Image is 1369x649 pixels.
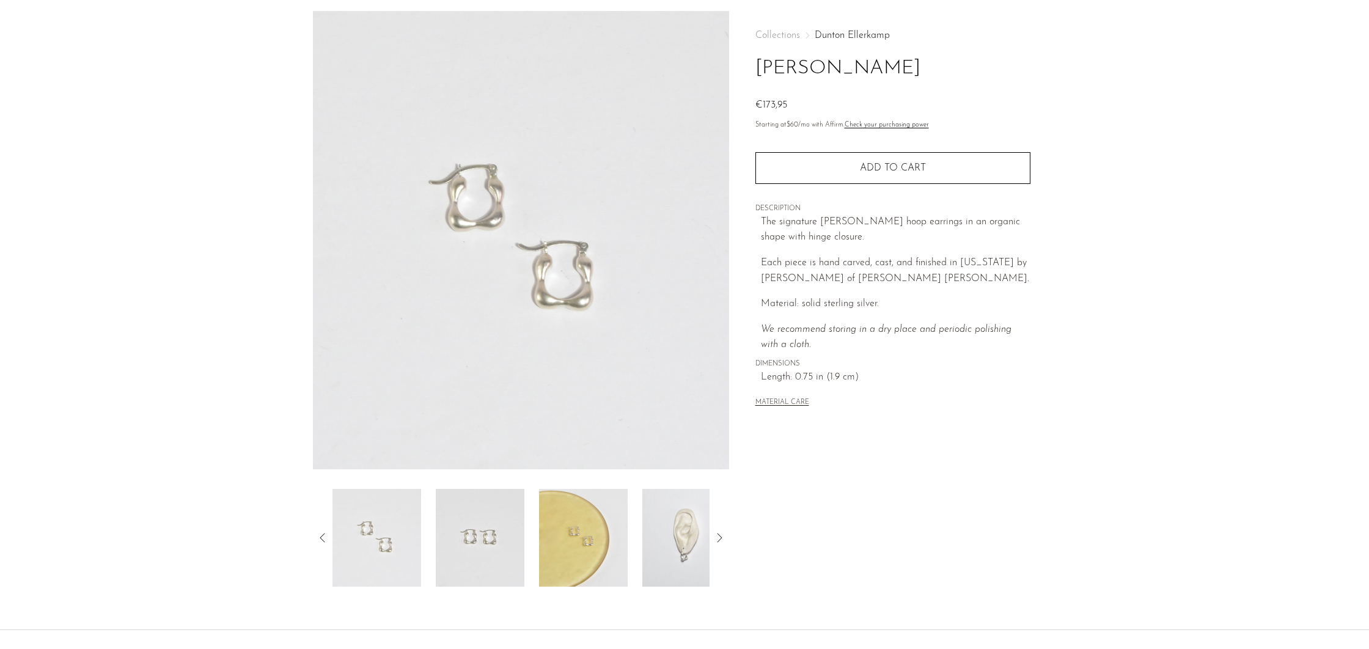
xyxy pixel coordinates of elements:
[860,163,926,173] span: Add to cart
[755,31,800,40] span: Collections
[642,489,731,587] img: Owen Earrings
[539,489,628,587] img: Owen Earrings
[755,359,1030,370] span: DIMENSIONS
[313,11,729,469] img: Owen Earrings
[845,122,929,128] a: Check your purchasing power - Learn more about Affirm Financing (opens in modal)
[755,120,1030,131] p: Starting at /mo with Affirm.
[761,296,1030,312] p: Material: solid sterling silver.
[436,489,524,587] img: Owen Earrings
[761,217,1020,243] span: The signature [PERSON_NAME] hoop earrings in an organic shape with hinge closure.
[815,31,890,40] a: Dunton Ellerkamp
[787,122,798,128] span: $60
[755,53,1030,84] h1: [PERSON_NAME]
[755,31,1030,40] nav: Breadcrumbs
[755,398,809,408] button: MATERIAL CARE
[761,324,1011,350] i: We recommend storing in a dry place and periodic polishing with a cloth.
[332,489,421,587] img: Owen Earrings
[755,152,1030,184] button: Add to cart
[761,255,1030,287] p: Each piece is hand carved, cast, and finished in [US_STATE] by [PERSON_NAME] of [PERSON_NAME] [PE...
[755,204,1030,215] span: DESCRIPTION
[761,370,1030,386] span: Length: 0.75 in (1.9 cm)
[755,100,787,110] span: €173,95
